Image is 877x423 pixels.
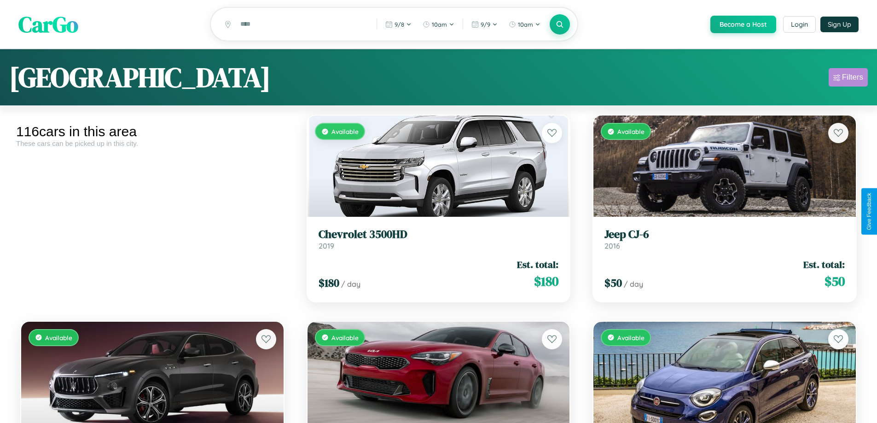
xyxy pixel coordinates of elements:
h3: Chevrolet 3500HD [319,228,559,241]
span: 2016 [604,241,620,250]
a: Jeep CJ-62016 [604,228,845,250]
button: Filters [829,68,868,87]
span: 10am [518,21,533,28]
span: 10am [432,21,447,28]
h3: Jeep CJ-6 [604,228,845,241]
div: These cars can be picked up in this city. [16,139,289,147]
button: Become a Host [710,16,776,33]
div: 116 cars in this area [16,124,289,139]
span: $ 180 [319,275,339,290]
button: 10am [504,17,545,32]
button: 9/8 [381,17,416,32]
a: Chevrolet 3500HD2019 [319,228,559,250]
span: Available [331,334,359,342]
span: $ 50 [825,272,845,290]
span: $ 50 [604,275,622,290]
button: Login [783,16,816,33]
button: Sign Up [820,17,859,32]
span: 9 / 9 [481,21,490,28]
div: Give Feedback [866,193,872,230]
span: Available [45,334,72,342]
span: CarGo [18,9,78,40]
h1: [GEOGRAPHIC_DATA] [9,58,271,96]
span: $ 180 [534,272,558,290]
span: 9 / 8 [395,21,404,28]
span: 2019 [319,241,334,250]
button: 9/9 [467,17,502,32]
button: 10am [418,17,459,32]
div: Filters [842,73,863,82]
span: / day [341,279,360,289]
span: Available [617,334,645,342]
span: Est. total: [517,258,558,271]
span: Available [617,127,645,135]
span: Available [331,127,359,135]
span: / day [624,279,643,289]
span: Est. total: [803,258,845,271]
